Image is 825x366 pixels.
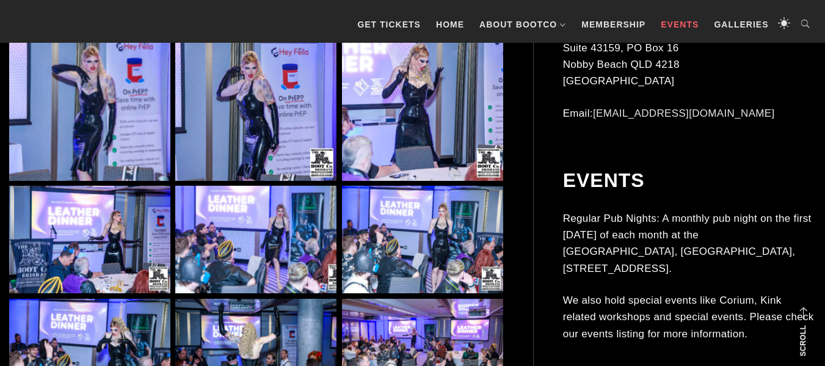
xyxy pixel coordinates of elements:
strong: Scroll [799,325,807,356]
a: Home [430,6,470,43]
p: Regular Pub Nights: A monthly pub night on the first [DATE] of each month at the [GEOGRAPHIC_DATA... [563,210,815,277]
a: Galleries [708,6,774,43]
h2: Events [563,169,815,192]
p: Suite 43159, PO Box 16 Nobby Beach QLD 4218 [GEOGRAPHIC_DATA] [563,40,815,90]
p: Email: [563,105,815,122]
a: [EMAIL_ADDRESS][DOMAIN_NAME] [593,108,775,119]
p: We also hold special events like Corium, Kink related workshops and special events. Please check ... [563,292,815,342]
a: Events [655,6,705,43]
a: About BootCo [473,6,572,43]
a: Membership [575,6,652,43]
a: GET TICKETS [351,6,427,43]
